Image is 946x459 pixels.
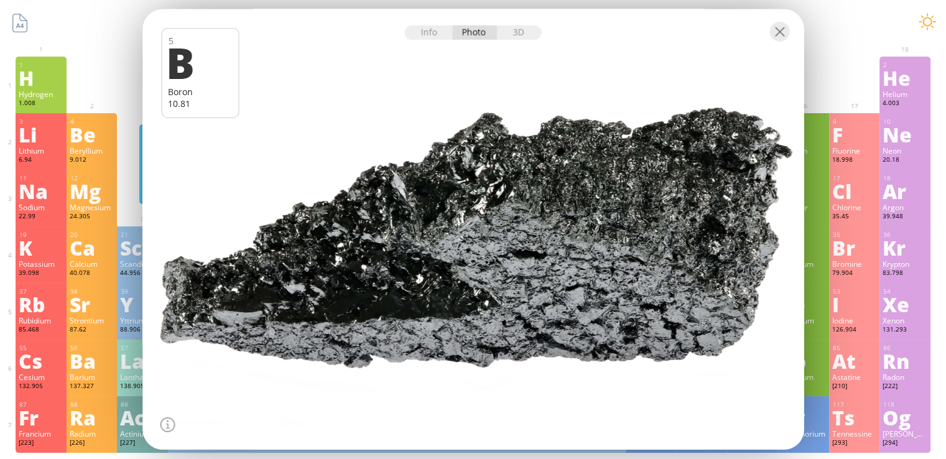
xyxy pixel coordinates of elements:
[19,382,63,392] div: 132.905
[883,174,927,182] div: 18
[70,124,114,144] div: Be
[120,372,165,382] div: Lanthanum
[19,401,63,409] div: 87
[70,181,114,201] div: Mg
[70,294,114,314] div: Sr
[121,344,165,352] div: 57
[19,146,63,155] div: Lithium
[782,231,826,239] div: 34
[70,429,114,438] div: Radium
[19,407,63,427] div: Fr
[19,351,63,371] div: Cs
[883,401,927,409] div: 118
[19,259,63,269] div: Potassium
[883,438,927,448] div: [294]
[883,382,927,392] div: [222]
[782,287,826,295] div: 52
[883,212,927,222] div: 39.948
[832,315,877,325] div: Iodine
[883,325,927,335] div: 131.293
[120,315,165,325] div: Yttrium
[833,174,877,182] div: 17
[120,325,165,335] div: 88.906
[70,118,114,126] div: 4
[120,438,165,448] div: [227]
[832,212,877,222] div: 35.45
[883,351,927,371] div: Rn
[19,238,63,257] div: K
[19,118,63,126] div: 3
[883,287,927,295] div: 54
[19,174,63,182] div: 11
[497,25,542,40] div: 3D
[120,238,165,257] div: Sc
[120,351,165,371] div: La
[832,382,877,392] div: [210]
[19,99,63,109] div: 1.008
[19,438,63,448] div: [223]
[832,269,877,279] div: 79.904
[70,372,114,382] div: Barium
[70,287,114,295] div: 38
[70,351,114,371] div: Ba
[19,372,63,382] div: Cesium
[120,407,165,427] div: Ac
[832,325,877,335] div: 126.904
[168,86,232,98] div: Boron
[883,315,927,325] div: Xenon
[782,401,826,409] div: 116
[782,344,826,352] div: 84
[120,294,165,314] div: Y
[883,259,927,269] div: Krypton
[883,155,927,165] div: 20.18
[883,407,927,427] div: Og
[70,438,114,448] div: [226]
[883,372,927,382] div: Radon
[883,294,927,314] div: Xe
[19,344,63,352] div: 55
[883,61,927,69] div: 2
[883,99,927,109] div: 4.003
[70,146,114,155] div: Beryllium
[883,146,927,155] div: Neon
[70,401,114,409] div: 88
[883,344,927,352] div: 86
[883,429,927,438] div: [PERSON_NAME]
[19,155,63,165] div: 6.94
[832,181,877,201] div: Cl
[120,382,165,392] div: 138.905
[70,212,114,222] div: 24.305
[6,6,940,32] h1: Talbica. Interactive chemistry
[782,174,826,182] div: 16
[19,212,63,222] div: 22.99
[70,202,114,212] div: Magnesium
[70,259,114,269] div: Calcium
[19,68,63,88] div: H
[166,41,230,83] div: B
[832,438,877,448] div: [293]
[19,202,63,212] div: Sodium
[832,155,877,165] div: 18.998
[121,231,165,239] div: 21
[70,155,114,165] div: 9.012
[70,238,114,257] div: Ca
[19,315,63,325] div: Rubidium
[832,351,877,371] div: At
[19,429,63,438] div: Francium
[833,344,877,352] div: 85
[832,429,877,438] div: Tennessine
[883,231,927,239] div: 36
[70,174,114,182] div: 12
[883,202,927,212] div: Argon
[70,231,114,239] div: 20
[782,118,826,126] div: 8
[19,287,63,295] div: 37
[120,429,165,438] div: Actinium
[70,344,114,352] div: 56
[833,231,877,239] div: 35
[832,238,877,257] div: Br
[883,269,927,279] div: 83.798
[70,325,114,335] div: 87.62
[832,372,877,382] div: Astatine
[833,401,877,409] div: 117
